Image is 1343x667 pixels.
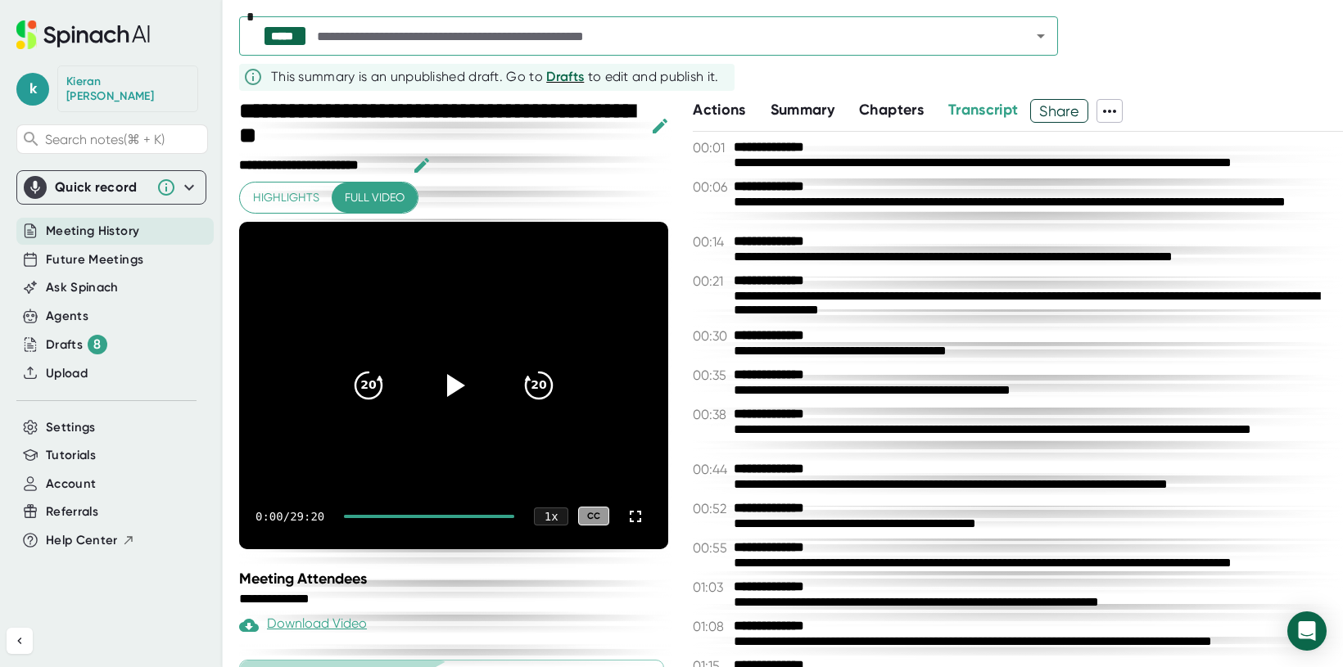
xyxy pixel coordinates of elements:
[693,273,730,289] span: 00:21
[46,446,96,465] button: Tutorials
[46,475,96,493] button: Account
[534,507,568,525] div: 1 x
[771,99,834,121] button: Summary
[578,507,609,525] div: CC
[46,418,96,437] button: Settings
[693,407,730,422] span: 00:38
[693,140,730,155] span: 00:01
[1031,97,1088,125] span: Share
[255,510,324,523] div: 0:00 / 29:20
[46,503,98,521] button: Referrals
[239,570,672,588] div: Meeting Attendees
[45,132,203,147] span: Search notes (⌘ + K)
[859,101,924,119] span: Chapters
[332,183,418,213] button: Full video
[693,101,745,119] span: Actions
[693,462,730,477] span: 00:44
[46,531,135,550] button: Help Center
[693,501,730,516] span: 00:52
[546,69,584,84] span: Drafts
[46,222,139,241] button: Meeting History
[1287,611,1327,651] div: Open Intercom Messenger
[693,619,730,634] span: 01:08
[345,187,405,208] span: Full video
[46,335,107,354] div: Drafts
[693,99,745,121] button: Actions
[859,99,924,121] button: Chapters
[1029,25,1052,47] button: Open
[46,335,107,354] button: Drafts 8
[693,579,730,595] span: 01:03
[16,73,49,106] span: k
[771,101,834,119] span: Summary
[46,307,88,326] button: Agents
[88,335,107,354] div: 8
[46,531,118,550] span: Help Center
[693,179,730,195] span: 00:06
[253,187,319,208] span: Highlights
[693,540,730,556] span: 00:55
[271,67,719,87] div: This summary is an unpublished draft. Go to to edit and publish it.
[546,67,584,87] button: Drafts
[948,101,1019,119] span: Transcript
[24,171,199,204] div: Quick record
[693,328,730,344] span: 00:30
[7,628,33,654] button: Collapse sidebar
[66,74,189,103] div: Kieran Donohue
[240,183,332,213] button: Highlights
[693,234,730,250] span: 00:14
[55,179,148,196] div: Quick record
[693,367,730,383] span: 00:35
[46,364,88,383] button: Upload
[1030,99,1088,123] button: Share
[948,99,1019,121] button: Transcript
[46,250,143,269] button: Future Meetings
[239,615,367,635] div: Download Video
[46,278,119,297] button: Ask Spinach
